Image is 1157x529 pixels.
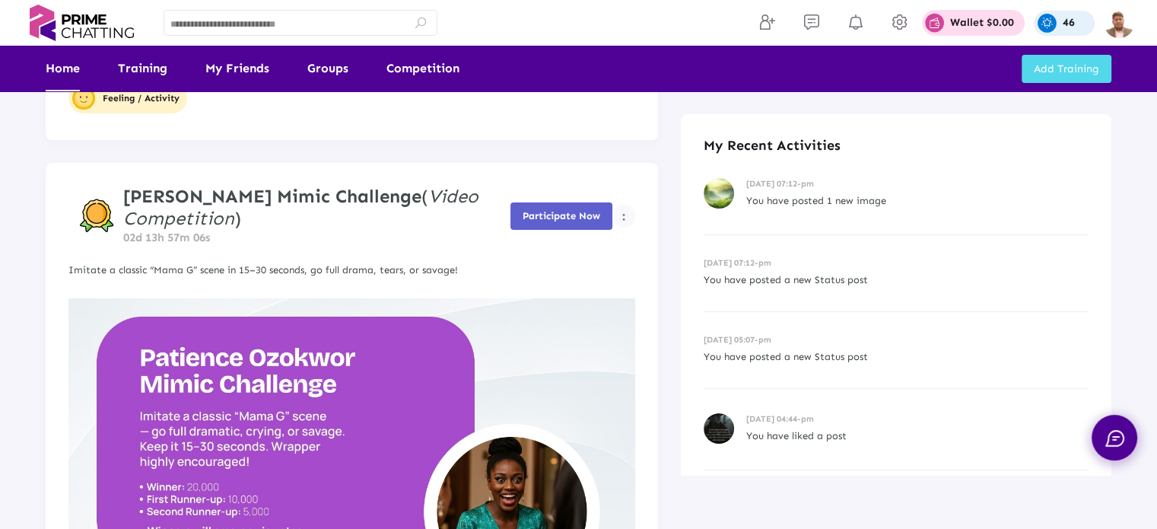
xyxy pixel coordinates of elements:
p: You have posted a new Status post [704,349,1089,365]
button: user-profileFeeling / Activity [68,83,187,113]
p: You have liked a post [746,428,1089,445]
a: Home [46,46,80,91]
a: Training [118,46,167,91]
button: Participate Now [510,202,612,230]
h6: [DATE] 04:44-pm [746,414,1089,424]
strong: [PERSON_NAME] Mimic Challenge [123,185,421,207]
i: Video Competition [123,185,478,229]
a: My Friends [205,46,269,91]
h4: ( ) [123,186,510,230]
h4: My Recent Activities [704,137,1089,154]
img: more [622,213,625,221]
p: Imitate a classic “Mama G” scene in 15–30 seconds, go full drama, tears, or savage! [68,262,635,279]
a: Competition [386,46,459,91]
h6: [DATE] 05:07-pm [704,335,1089,345]
img: recent-activities-img [704,413,734,444]
img: recent-activities-img [704,178,734,209]
img: competition-badge.svg [80,199,114,233]
p: Wallet $0.00 [950,18,1014,28]
p: 46 [1063,18,1075,28]
h6: [DATE] 07:12-pm [746,179,1089,189]
img: chat.svg [1105,430,1124,447]
span: 02d 13h 57m 06s [123,231,210,244]
img: logo [23,5,141,41]
p: You have posted a new Status post [704,272,1089,288]
img: user-profile [75,89,93,107]
span: Participate Now [523,210,600,221]
a: Groups [307,46,348,91]
button: Example icon-button with a menu [612,205,635,228]
p: You have posted 1 new image [746,193,1089,209]
span: Feeling / Activity [72,87,180,110]
img: img [1104,8,1134,38]
h6: [DATE] 07:12-pm [704,258,1089,268]
button: Add Training [1022,55,1111,83]
span: Add Training [1034,62,1099,75]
